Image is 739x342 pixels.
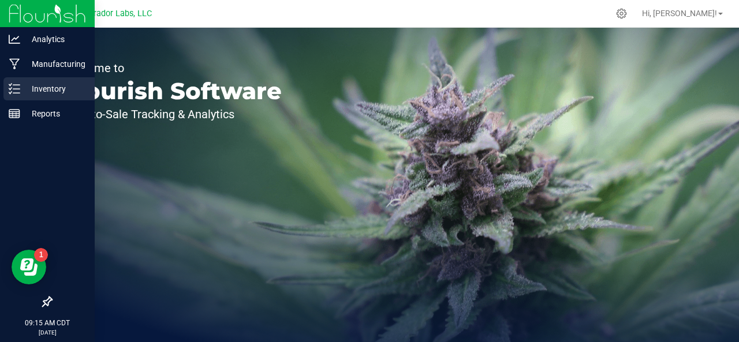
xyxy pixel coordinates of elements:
p: [DATE] [5,328,89,337]
p: Manufacturing [20,57,89,71]
p: 09:15 AM CDT [5,318,89,328]
span: Curador Labs, LLC [84,9,152,18]
inline-svg: Manufacturing [9,58,20,70]
iframe: Resource center [12,250,46,284]
inline-svg: Analytics [9,33,20,45]
inline-svg: Inventory [9,83,20,95]
p: Inventory [20,82,89,96]
span: Hi, [PERSON_NAME]! [642,9,717,18]
iframe: Resource center unread badge [34,248,48,262]
p: Reports [20,107,89,121]
inline-svg: Reports [9,108,20,119]
p: Seed-to-Sale Tracking & Analytics [62,108,282,120]
p: Analytics [20,32,89,46]
p: Welcome to [62,62,282,74]
div: Manage settings [614,8,629,19]
p: Flourish Software [62,80,282,103]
